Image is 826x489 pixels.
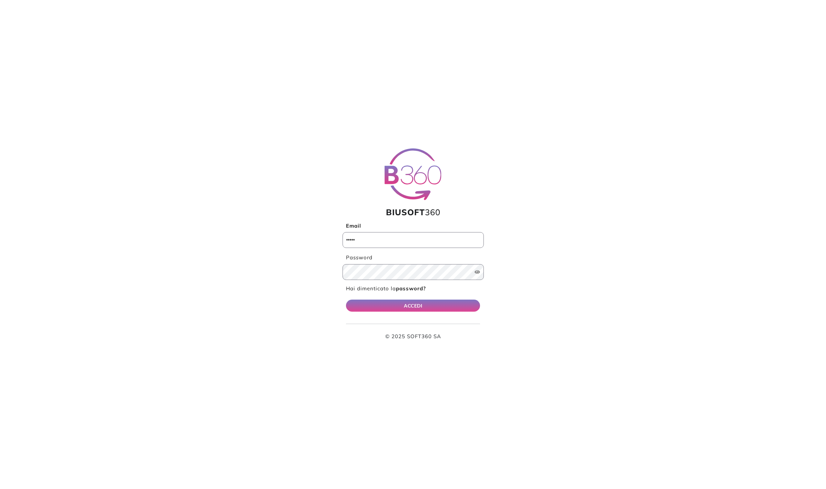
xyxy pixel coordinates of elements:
a: Hai dimenticato lapassword? [346,285,426,292]
label: Password [343,254,484,262]
b: password? [396,285,426,292]
button: ACCEDI [346,300,480,312]
h1: 360 [343,207,484,217]
p: © 2025 SOFT360 SA [346,333,480,341]
b: Email [346,222,361,229]
span: BIUSOFT [386,207,425,217]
